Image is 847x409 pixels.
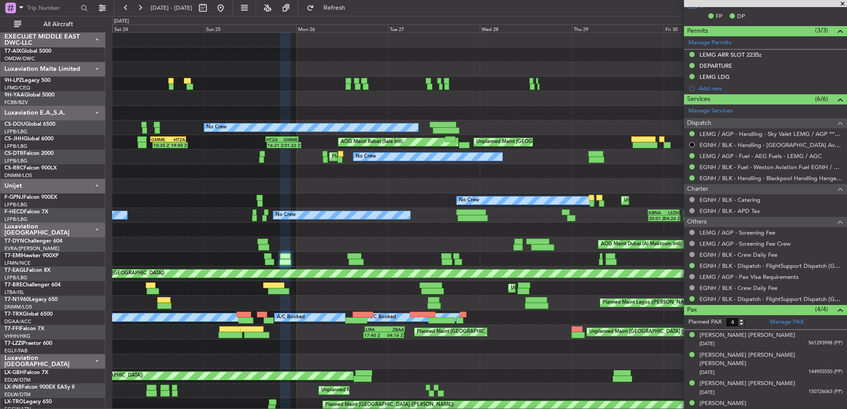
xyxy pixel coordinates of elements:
[815,26,828,35] span: (3/3)
[4,143,27,150] a: LFPB/LBG
[699,196,760,204] a: EGNH / BLK - Catering
[204,24,296,32] div: Sun 25
[808,368,843,376] span: 144955550 (PP)
[4,341,52,346] a: T7-LZZIPraetor 600
[649,210,664,215] div: KBNA
[4,239,24,244] span: T7-DYN
[716,12,723,21] span: FP
[699,174,843,182] a: EGNH / BLK - Handling - Blackpool Handling Hangar 3 EGNH / BLK
[699,240,791,247] a: LEMG / AGP - Screening Fee Crew
[4,136,54,142] a: CS-JHHGlobal 6000
[476,135,622,149] div: Unplanned Maint [GEOGRAPHIC_DATA] ([GEOGRAPHIC_DATA])
[385,327,404,332] div: ZBAA
[699,369,715,376] span: [DATE]
[511,282,654,295] div: Unplanned Maint [GEOGRAPHIC_DATA] ([PERSON_NAME] Intl)
[687,217,707,227] span: Others
[699,295,843,303] a: EGNH / BLK - Dispatch - FlightSupport Dispatch [GEOGRAPHIC_DATA]
[4,195,23,200] span: F-GPNJ
[699,85,843,92] div: Add new
[649,216,664,221] div: 20:01 Z
[699,379,795,388] div: [PERSON_NAME] [PERSON_NAME]
[4,78,22,83] span: 9H-LPZ
[170,143,187,148] div: 19:45 Z
[4,385,22,390] span: LX-INB
[737,12,745,21] span: DP
[4,289,24,296] a: LTBA/ISL
[365,327,385,332] div: LIRA
[417,325,556,339] div: Planned Maint [GEOGRAPHIC_DATA] ([GEOGRAPHIC_DATA])
[4,195,57,200] a: F-GPNJFalcon 900EX
[4,151,23,156] span: CS-DTR
[4,326,20,332] span: T7-FFI
[808,388,843,396] span: 150726063 (PP)
[4,318,31,325] a: DGAA/ACC
[4,122,25,127] span: CS-DOU
[4,377,31,383] a: EDLW/DTM
[282,137,298,142] div: GMME
[4,49,51,54] a: T7-AIXGlobal 5000
[23,21,93,27] span: All Aircraft
[770,318,804,327] a: Manage PAX
[384,332,403,338] div: 04:16 Z
[699,284,777,292] a: EGNH / BLK - Crew Daily Fee
[4,347,27,354] a: EGLF/FAB
[4,391,31,398] a: EDLW/DTM
[4,85,30,91] a: LFMD/CEQ
[699,262,843,270] a: EGNH / BLK - Dispatch - FlightSupport Dispatch [GEOGRAPHIC_DATA]
[4,201,27,208] a: LFPB/LBG
[808,340,843,347] span: 561293998 (PP)
[4,253,58,259] a: T7-EMIHawker 900XP
[699,141,843,149] a: EGNH / BLK - Handling - [GEOGRAPHIC_DATA] Avn Svcs - Ravenair EGGP LPL
[664,216,680,221] div: 04:26 Z
[296,24,388,32] div: Mon 26
[368,311,396,324] div: A/C Booked
[572,24,664,32] div: Thu 29
[388,24,480,32] div: Tue 27
[4,260,31,266] a: LFMN/NCE
[4,399,23,405] span: LX-TRO
[4,370,48,375] a: LX-GBHFalcon 7X
[4,93,24,98] span: 9H-YAA
[699,62,732,69] div: DEPARTURE
[815,94,828,104] span: (6/6)
[4,268,51,273] a: T7-EAGLFalcon 8X
[687,184,708,194] span: Charter
[699,51,762,58] div: LEMG ARR SLOT 2235z
[4,312,53,317] a: T7-TRXGlobal 6500
[10,17,96,31] button: All Aircraft
[4,304,32,310] a: DNMM/LOS
[4,49,21,54] span: T7-AIX
[356,150,376,163] div: No Crew
[4,326,44,332] a: T7-FFIFalcon 7X
[4,385,74,390] a: LX-INBFalcon 900EX EASy II
[364,332,384,338] div: 17:40 Z
[4,282,23,288] span: T7-BRE
[4,239,62,244] a: T7-DYNChallenger 604
[459,194,479,207] div: No Crew
[4,399,52,405] a: LX-TROLegacy 650
[699,152,822,160] a: LEMG / AGP - Fuel - AEG Fuels - LEMG / AGC
[4,78,51,83] a: 9H-LPZLegacy 500
[277,311,305,324] div: A/C Booked
[4,274,27,281] a: LFPB/LBG
[4,297,29,302] span: T7-N1960
[4,245,59,252] a: EVRA/[PERSON_NAME]
[316,5,353,11] span: Refresh
[687,94,710,104] span: Services
[4,166,23,171] span: CS-RRC
[699,251,777,259] a: EGNH / BLK - Crew Daily Fee
[4,55,35,62] a: OMDW/DWC
[4,297,58,302] a: T7-N1960Legacy 650
[4,216,27,223] a: LFPB/LBG
[4,166,57,171] a: CS-RRCFalcon 900LX
[153,143,170,148] div: 10:35 Z
[151,137,168,142] div: GMME
[4,282,61,288] a: T7-BREChallenger 604
[699,130,843,138] a: LEMG / AGP - Handling - Sky Valet LEMG / AGP ***My Handling***
[4,151,54,156] a: CS-DTRFalcon 2000
[699,73,730,81] div: LEMG LDG
[266,137,282,142] div: HTZA
[688,318,722,327] label: Planned PAX
[4,158,27,164] a: LFPB/LBG
[303,1,356,15] button: Refresh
